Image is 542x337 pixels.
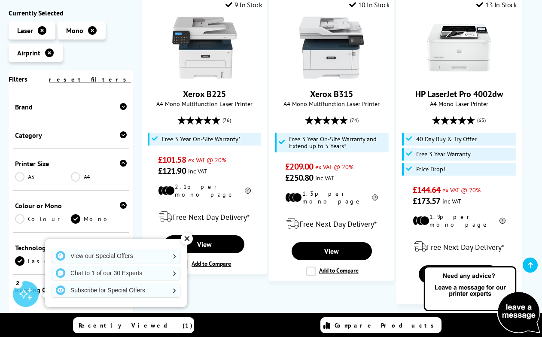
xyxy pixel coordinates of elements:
span: A4 Mono Multifunction Laser Printer [274,100,390,108]
span: ex VAT @ 20% [188,156,226,164]
span: inc VAT [315,174,334,182]
div: Colour or Mono [15,201,127,210]
a: View [292,242,372,260]
label: Add to Compare [306,267,359,276]
a: Subscribe for Special Offers [52,283,180,297]
a: Xerox B225 [172,73,237,82]
span: (74) [350,112,359,128]
label: Add to Compare [179,260,231,269]
img: Xerox B225 [172,15,237,80]
div: Printer Size [15,159,127,168]
span: Free 3 Year Warranty [416,151,471,158]
img: Xerox B315 [299,15,364,80]
a: reset filters [49,76,131,83]
span: £144.64 [413,184,441,195]
span: ex VAT @ 20% [315,163,353,171]
a: Compare Products [320,317,442,333]
span: 40 Day Buy & Try Offer [416,136,477,143]
div: ✕ [181,233,193,245]
img: HP LaserJet Pro 4002dw [427,15,491,80]
div: modal_delivery [274,212,390,236]
span: Mono [66,26,83,35]
a: HP LaserJet Pro 4002dw [415,88,503,100]
div: 13 In Stock [476,0,517,9]
span: £250.80 [285,172,313,183]
div: Category [15,131,127,140]
a: Xerox B315 [299,73,364,82]
div: 2 [13,278,22,288]
div: 10 In Stock [349,0,390,9]
span: (63) [477,112,486,128]
li: 2.1p per mono page [158,183,251,198]
span: A4 Mono Laser Printer [401,100,517,108]
li: 1.3p per mono page [285,190,378,205]
span: Compare Products [335,322,438,329]
a: HP LaserJet Pro 4002dw [427,73,491,82]
a: Xerox B315 [310,88,353,100]
span: £121.90 [158,165,186,176]
span: Price Drop! [416,166,445,173]
span: Free 3 Year On-Site Warranty and Extend up to 5 Years* [289,136,386,149]
a: Mono [71,214,127,224]
div: Currently Selected [9,9,133,17]
span: £173.57 [413,195,441,206]
span: £101.58 [158,154,186,165]
span: Airprint [17,49,40,57]
span: inc VAT [188,167,207,175]
div: modal_delivery [146,205,262,229]
a: Laser [15,256,71,266]
div: modal_delivery [401,235,517,259]
span: £209.00 [285,161,313,172]
div: 9 In Stock [225,0,262,9]
a: Xerox B225 [183,88,226,100]
a: Colour [15,214,71,224]
a: View [419,265,499,283]
div: Technology [15,243,127,252]
span: Laser [17,26,33,35]
a: Chat to 1 of our 30 Experts [52,266,180,280]
div: Brand [15,103,127,111]
span: (76) [222,112,231,128]
span: A4 Mono Multifunction Laser Printer [146,100,262,108]
a: A4 [71,172,127,182]
img: Open Live Chat window [422,265,542,335]
li: 1.9p per mono page [413,213,505,228]
a: View [164,235,244,253]
span: ex VAT @ 20% [442,186,481,194]
a: Recently Viewed (1) [73,317,194,333]
span: inc VAT [442,197,461,205]
span: Filters [9,75,27,83]
span: Recently Viewed (1) [79,322,193,329]
a: A3 [15,172,71,182]
span: Free 3 Year On-Site Warranty* [162,136,241,143]
a: View our Special Offers [52,249,180,263]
